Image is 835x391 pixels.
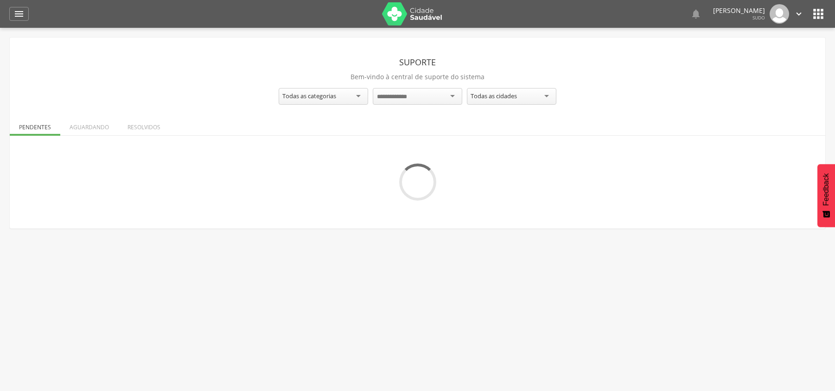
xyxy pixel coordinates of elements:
header: Suporte [17,54,818,70]
i:  [794,9,804,19]
div: Todas as cidades [471,92,517,100]
span: Feedback [822,173,830,206]
i:  [690,8,701,19]
div: Todas as categorias [282,92,336,100]
button: Feedback - Mostrar pesquisa [817,164,835,227]
li: Resolvidos [118,114,170,136]
li: Aguardando [60,114,118,136]
a:  [794,4,804,24]
a:  [690,4,701,24]
i:  [811,6,826,21]
p: Bem-vindo à central de suporte do sistema [17,70,818,83]
a:  [9,7,29,21]
span: Sudo [752,14,765,21]
p: [PERSON_NAME] [713,7,765,14]
i:  [13,8,25,19]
